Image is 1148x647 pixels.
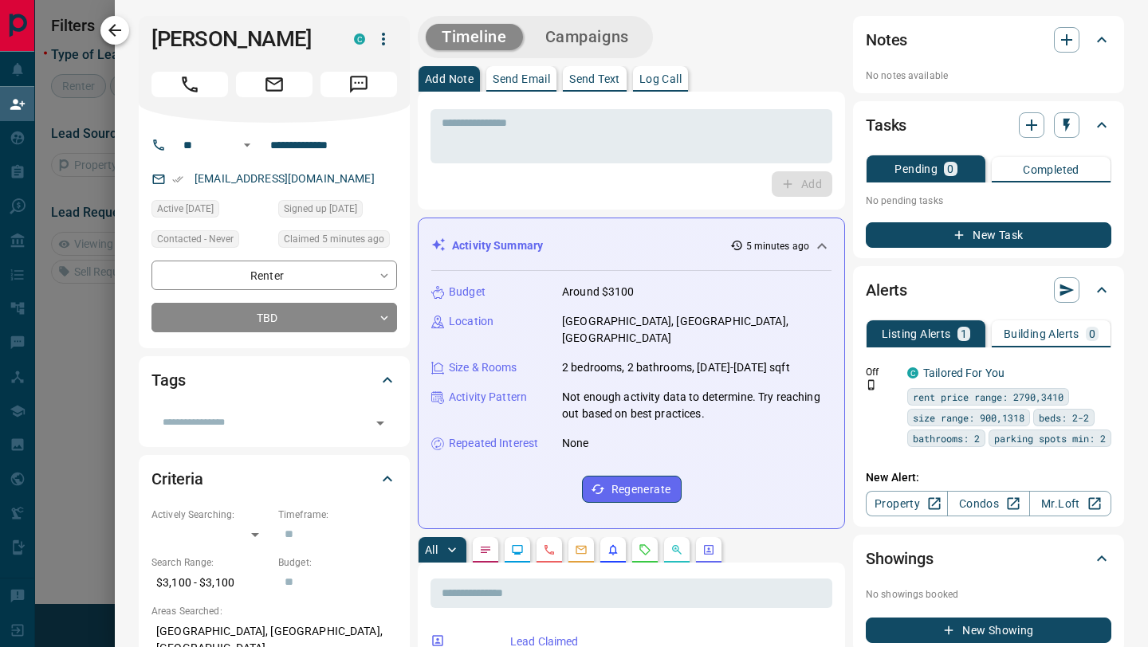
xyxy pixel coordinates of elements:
[866,189,1111,213] p: No pending tasks
[866,587,1111,602] p: No showings booked
[284,231,384,247] span: Claimed 5 minutes ago
[449,389,527,406] p: Activity Pattern
[195,172,375,185] a: [EMAIL_ADDRESS][DOMAIN_NAME]
[151,26,330,52] h1: [PERSON_NAME]
[1029,491,1111,516] a: Mr.Loft
[426,24,523,50] button: Timeline
[479,543,492,556] svg: Notes
[431,231,832,261] div: Activity Summary5 minutes ago
[1004,328,1079,339] p: Building Alerts
[172,174,183,185] svg: Email Verified
[866,21,1111,59] div: Notes
[151,261,397,290] div: Renter
[866,365,898,379] p: Off
[151,72,228,97] span: Call
[151,508,270,522] p: Actively Searching:
[151,367,185,393] h2: Tags
[866,491,948,516] a: Property
[151,466,203,492] h2: Criteria
[151,555,270,570] p: Search Range:
[151,361,397,399] div: Tags
[238,135,257,155] button: Open
[994,430,1106,446] span: parking spots min: 2
[452,237,543,254] p: Activity Summary
[151,604,397,618] p: Areas Searched:
[493,73,550,84] p: Send Email
[866,112,906,138] h2: Tasks
[236,72,313,97] span: Email
[961,328,967,339] p: 1
[562,313,832,347] p: [GEOGRAPHIC_DATA], [GEOGRAPHIC_DATA], [GEOGRAPHIC_DATA]
[866,618,1111,643] button: New Showing
[866,27,907,53] h2: Notes
[320,72,397,97] span: Message
[284,201,357,217] span: Signed up [DATE]
[1039,410,1089,425] span: beds: 2-2
[425,544,438,555] p: All
[607,543,619,556] svg: Listing Alerts
[866,277,907,303] h2: Alerts
[907,367,918,378] div: condos.ca
[866,379,877,390] svg: Push Notification Only
[913,389,1063,405] span: rent price range: 2790,3410
[913,430,980,446] span: bathrooms: 2
[425,73,474,84] p: Add Note
[1023,164,1079,175] p: Completed
[575,543,588,556] svg: Emails
[866,539,1111,578] div: Showings
[670,543,683,556] svg: Opportunities
[866,222,1111,248] button: New Task
[562,389,832,422] p: Not enough activity data to determine. Try reaching out based on best practices.
[882,328,951,339] p: Listing Alerts
[1089,328,1095,339] p: 0
[866,106,1111,144] div: Tasks
[562,284,635,300] p: Around $3100
[702,543,715,556] svg: Agent Actions
[913,410,1024,425] span: size range: 900,1318
[157,201,214,217] span: Active [DATE]
[923,367,1005,379] a: Tailored For You
[866,69,1111,83] p: No notes available
[543,543,556,556] svg: Calls
[449,435,538,452] p: Repeated Interest
[894,163,938,174] p: Pending
[529,24,645,50] button: Campaigns
[511,543,524,556] svg: Lead Browsing Activity
[947,491,1029,516] a: Condos
[582,476,682,503] button: Regenerate
[151,460,397,498] div: Criteria
[278,555,397,570] p: Budget:
[151,570,270,596] p: $3,100 - $3,100
[449,359,517,376] p: Size & Rooms
[157,231,234,247] span: Contacted - Never
[866,271,1111,309] div: Alerts
[151,200,270,222] div: Thu Sep 11 2025
[369,412,391,434] button: Open
[562,435,589,452] p: None
[151,303,397,332] div: TBD
[354,33,365,45] div: condos.ca
[278,200,397,222] div: Sun Aug 31 2025
[278,230,397,253] div: Tue Oct 14 2025
[449,313,493,330] p: Location
[449,284,486,300] p: Budget
[866,546,934,571] h2: Showings
[562,359,790,376] p: 2 bedrooms, 2 bathrooms, [DATE]-[DATE] sqft
[639,543,651,556] svg: Requests
[278,508,397,522] p: Timeframe:
[947,163,953,174] p: 0
[746,239,809,253] p: 5 minutes ago
[569,73,620,84] p: Send Text
[866,469,1111,486] p: New Alert:
[639,73,682,84] p: Log Call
